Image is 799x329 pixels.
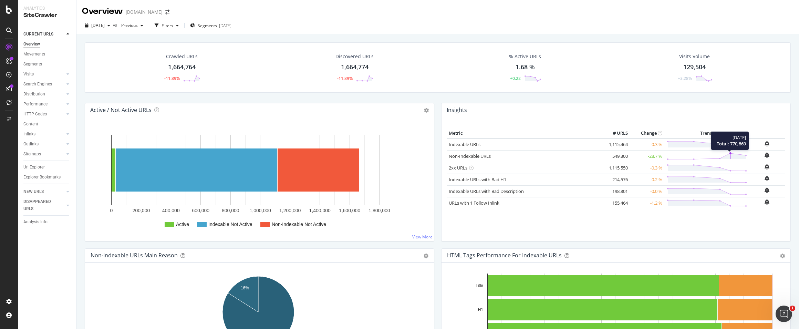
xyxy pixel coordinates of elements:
text: 0 [110,208,113,213]
text: Non-Indexable Not Active [272,222,326,227]
div: Overview [23,41,40,48]
a: Search Engines [23,81,64,88]
button: Filters [152,20,181,31]
a: Indexable URLs with Bad H1 [449,176,506,183]
div: Analytics [23,6,71,11]
text: H1 [478,307,484,312]
div: gear [424,254,428,258]
div: arrow-right-arrow-left [165,10,169,14]
a: Overview [23,41,71,48]
text: 1,200,000 [279,208,301,213]
h4: Insights [447,105,467,115]
div: Outlinks [23,141,39,148]
iframe: Intercom live chat [776,306,792,322]
td: -0.3 % [630,162,664,174]
a: DISAPPEARED URLS [23,198,64,213]
div: [DATE] [219,23,231,29]
div: 1,664,774 [341,63,369,72]
td: -1.2 % [630,197,664,209]
a: Visits [23,71,64,78]
text: Active [176,222,189,227]
div: +0.22 [510,75,521,81]
div: bell-plus [765,164,769,169]
div: Segments [23,61,42,68]
div: Url Explorer [23,164,45,171]
a: Sitemaps [23,151,64,158]
div: Crawled URLs [166,53,198,60]
div: gear [780,254,785,258]
a: URLs with 1 Follow Inlink [449,200,499,206]
div: Visits Volume [679,53,710,60]
div: bell-plus [765,176,769,181]
text: 1,800,000 [369,208,390,213]
a: CURRENT URLS [23,31,64,38]
button: [DATE] [82,20,113,31]
a: HTTP Codes [23,111,64,118]
div: Overview [82,6,123,17]
td: 155,464 [602,197,630,209]
a: Inlinks [23,131,64,138]
text: 1,400,000 [309,208,330,213]
th: Change [630,128,664,138]
div: 129,504 [683,63,706,72]
div: Discovered URLs [335,53,374,60]
div: [DOMAIN_NAME] [126,9,163,16]
a: Explorer Bookmarks [23,174,71,181]
span: 1 [790,306,795,311]
div: Visits [23,71,34,78]
a: Indexable URLs [449,141,480,147]
span: Segments [198,23,217,29]
a: 2xx URLs [449,165,467,171]
div: -11.89% [164,75,180,81]
text: 1,000,000 [250,208,271,213]
div: Distribution [23,91,45,98]
td: -0.2 % [630,174,664,185]
div: Search Engines [23,81,52,88]
div: Explorer Bookmarks [23,174,61,181]
div: Sitemaps [23,151,41,158]
h4: Active / Not Active URLs [90,105,152,115]
td: -0.3 % [630,138,664,151]
div: 1.68 % [516,63,535,72]
button: Previous [118,20,146,31]
svg: A chart. [91,128,426,236]
text: 800,000 [222,208,239,213]
td: -28.7 % [630,150,664,162]
span: vs [113,22,118,28]
a: Distribution [23,91,64,98]
a: View More [412,234,433,240]
a: Analysis Info [23,218,71,226]
text: 600,000 [192,208,210,213]
div: Non-Indexable URLs Main Reason [91,252,178,259]
div: Content [23,121,38,128]
th: Trend [664,128,749,138]
div: 1,664,764 [168,63,196,72]
div: +3.28% [678,75,692,81]
span: 2025 Sep. 18th [91,22,105,28]
th: # URLS [602,128,630,138]
div: SiteCrawler [23,11,71,19]
div: % Active URLs [509,53,541,60]
a: Movements [23,51,71,58]
a: Indexable URLs with Bad Description [449,188,524,194]
div: bell-plus [765,152,769,158]
td: 1,115,550 [602,162,630,174]
text: 400,000 [162,208,180,213]
div: Performance [23,101,48,108]
div: CURRENT URLS [23,31,53,38]
div: bell-plus [765,187,769,193]
div: NEW URLS [23,188,44,195]
td: 198,801 [602,185,630,197]
div: bell-plus [765,141,769,146]
text: Indexable Not Active [208,222,252,227]
td: 1,115,464 [602,138,630,151]
div: Filters [162,23,173,29]
button: Segments[DATE] [187,20,234,31]
div: Inlinks [23,131,35,138]
a: NEW URLS [23,188,64,195]
a: Segments [23,61,71,68]
td: 549,300 [602,150,630,162]
a: Content [23,121,71,128]
a: Url Explorer [23,164,71,171]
